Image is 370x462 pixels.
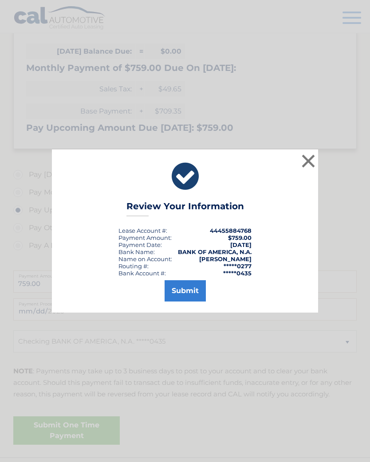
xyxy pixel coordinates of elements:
div: : [118,241,162,248]
strong: 44455884768 [210,227,252,234]
div: Lease Account #: [118,227,167,234]
span: Payment Date [118,241,161,248]
div: Name on Account: [118,255,172,262]
div: Routing #: [118,262,149,270]
span: [DATE] [230,241,252,248]
button: Submit [165,280,206,301]
strong: BANK OF AMERICA, N.A. [178,248,252,255]
button: × [299,152,317,170]
h3: Review Your Information [126,201,244,216]
div: Bank Account #: [118,270,166,277]
span: $759.00 [228,234,252,241]
div: Bank Name: [118,248,155,255]
strong: [PERSON_NAME] [199,255,252,262]
div: Payment Amount: [118,234,172,241]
